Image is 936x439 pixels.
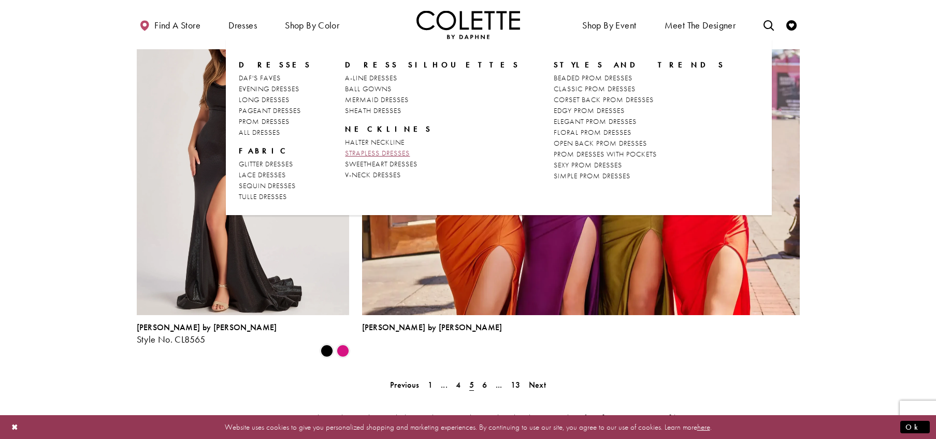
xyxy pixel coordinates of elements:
[466,377,477,392] span: Current Page
[345,60,520,70] span: DRESS SILHOUETTES
[554,138,647,148] span: OPEN BACK PROM DRESSES
[554,171,630,180] span: SIMPLE PROM DRESSES
[137,10,203,39] a: Find a store
[239,181,296,190] span: SEQUIN DRESSES
[228,20,257,31] span: Dresses
[345,106,401,115] span: SHEATH DRESSES
[554,73,725,83] a: BEADED PROM DRESSES
[554,138,725,149] a: OPEN BACK PROM DRESSES
[239,128,280,137] span: ALL DRESSES
[554,160,622,169] span: SEXY PROM DRESSES
[554,94,725,105] a: CORSET BACK PROM DRESSES
[239,180,311,191] a: SEQUIN DRESSES
[554,149,725,160] a: PROM DRESSES WITH POCKETS
[425,377,436,392] a: Page 1
[554,128,631,137] span: FLORAL PROM DRESSES
[239,73,281,82] span: DAF'S FAVES
[416,10,520,39] a: Visit Home Page
[282,10,342,39] span: Shop by color
[554,83,725,94] a: CLASSIC PROM DRESSES
[554,117,637,126] span: ELEGANT PROM DRESSES
[428,379,433,390] span: 1
[239,192,287,201] span: TULLE DRESSES
[761,10,776,39] a: Toggle search
[239,191,311,202] a: TULLE DRESSES
[665,20,736,31] span: Meet the designer
[345,84,392,93] span: BALL GOWNS
[496,379,502,390] span: ...
[345,137,520,148] a: HALTER NECKLINE
[239,60,311,70] span: Dresses
[239,83,311,94] a: EVENING DRESSES
[321,345,333,357] i: Black
[697,421,710,432] a: here
[345,105,520,116] a: SHEATH DRESSES
[469,379,474,390] span: 5
[662,10,739,39] a: Meet the designer
[345,169,520,180] a: V-NECK DRESSES
[441,379,448,390] span: ...
[285,20,339,31] span: Shop by color
[416,10,520,39] img: Colette by Daphne
[239,84,299,93] span: EVENING DRESSES
[345,148,520,159] a: STRAPLESS DRESSES
[580,10,639,39] span: Shop By Event
[337,345,349,357] i: Fuchsia
[239,117,290,126] span: PROM DRESSES
[784,10,799,39] a: Check Wishlist
[508,377,524,392] a: Page 13
[554,73,632,82] span: BEADED PROM DRESSES
[456,379,460,390] span: 4
[137,333,206,345] span: Style No. CL8565
[345,95,409,104] span: MERMAID DRESSES
[239,95,290,104] span: LONG DRESSES
[554,105,725,116] a: EDGY PROM DRESSES
[137,322,277,333] span: [PERSON_NAME] by [PERSON_NAME]
[239,127,311,138] a: ALL DRESSES
[345,94,520,105] a: MERMAID DRESSES
[239,159,311,169] a: GLITTER DRESSES
[239,146,291,156] span: FABRIC
[493,377,506,392] a: ...
[582,20,636,31] span: Shop By Event
[345,73,520,83] a: A-LINE DRESSES
[554,95,654,104] span: CORSET BACK PROM DRESSES
[239,170,286,179] span: LACE DRESSES
[900,420,930,433] button: Submit Dialog
[345,124,520,134] span: NECKLINES
[526,377,549,392] a: Next Page
[362,322,502,333] span: [PERSON_NAME] by [PERSON_NAME]
[554,127,725,138] a: FLORAL PROM DRESSES
[137,6,349,315] a: Visit Colette by Daphne Style No. CL8565 Page
[239,73,311,83] a: DAF'S FAVES
[554,106,625,115] span: EDGY PROM DRESSES
[239,146,311,156] span: FABRIC
[554,149,657,159] span: PROM DRESSES WITH POCKETS
[345,137,405,147] span: HALTER NECKLINE
[345,73,397,82] span: A-LINE DRESSES
[554,84,636,93] span: CLASSIC PROM DRESSES
[345,124,432,134] span: NECKLINES
[529,379,546,390] span: Next
[511,379,521,390] span: 13
[390,379,419,390] span: Previous
[239,159,293,168] span: GLITTER DRESSES
[345,148,410,158] span: STRAPLESS DRESSES
[154,20,200,31] span: Find a store
[239,169,311,180] a: LACE DRESSES
[387,377,422,392] a: Prev Page
[6,418,24,436] button: Close Dialog
[239,116,311,127] a: PROM DRESSES
[239,106,301,115] span: PAGEANT DRESSES
[345,170,401,179] span: V-NECK DRESSES
[479,377,490,392] a: Page 6
[554,60,725,70] span: STYLES AND TRENDS
[239,94,311,105] a: LONG DRESSES
[239,105,311,116] a: PAGEANT DRESSES
[137,323,277,345] div: Colette by Daphne Style No. CL8565
[554,160,725,171] a: SEXY PROM DRESSES
[554,171,725,181] a: SIMPLE PROM DRESSES
[482,379,487,390] span: 6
